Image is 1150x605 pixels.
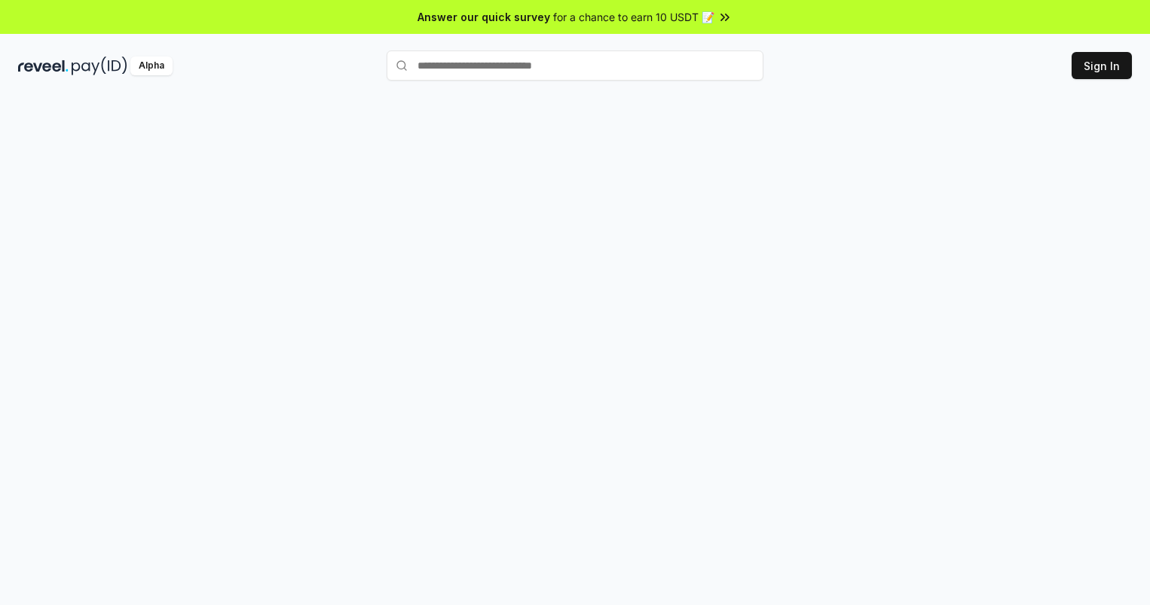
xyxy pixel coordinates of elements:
img: reveel_dark [18,57,69,75]
img: pay_id [72,57,127,75]
button: Sign In [1072,52,1132,79]
div: Alpha [130,57,173,75]
span: Answer our quick survey [417,9,550,25]
span: for a chance to earn 10 USDT 📝 [553,9,714,25]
